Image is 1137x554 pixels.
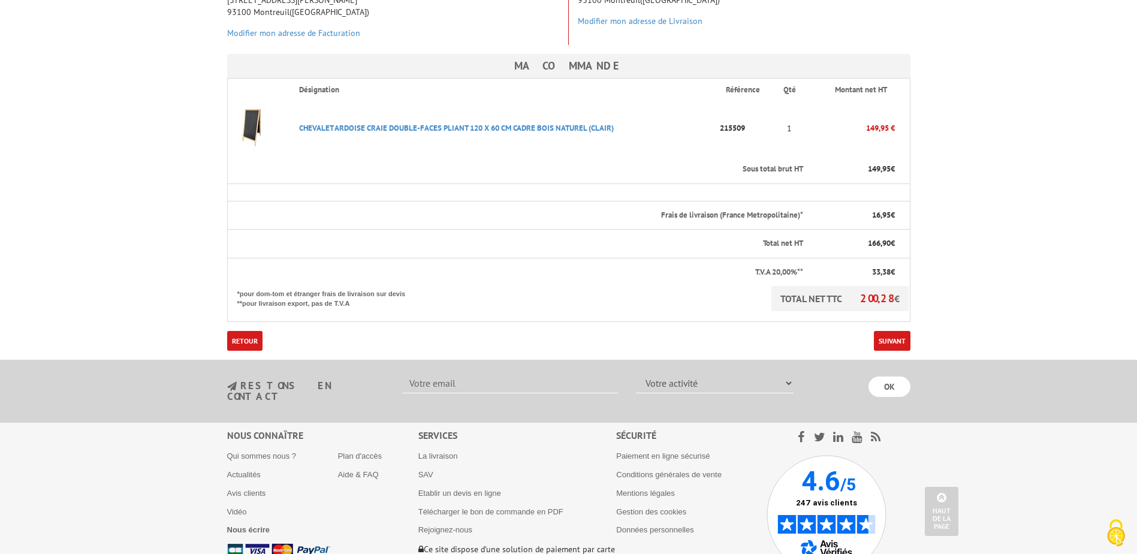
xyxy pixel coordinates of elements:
[872,267,891,277] span: 33,38
[418,451,458,460] a: La livraison
[860,291,894,305] span: 200,28
[338,451,382,460] a: Plan d'accès
[227,429,418,442] div: Nous connaître
[616,429,767,442] div: Sécurité
[814,238,895,249] p: €
[402,373,618,393] input: Votre email
[578,16,702,26] a: Modifier mon adresse de Livraison
[616,470,722,479] a: Conditions générales de vente
[227,489,266,498] a: Avis clients
[874,331,910,351] a: Suivant
[299,123,614,133] a: CHEVALET ARDOISE CRAIE DOUBLE-FACES PLIANT 120 X 60 CM CADRE BOIS NATUREL (CLAIR)
[228,104,276,152] img: CHEVALET ARDOISE CRAIE DOUBLE-FACES PLIANT 120 X 60 CM CADRE BOIS NATUREL (CLAIR)
[227,155,804,183] th: Sous total brut HT
[227,470,261,479] a: Actualités
[925,487,958,536] a: Haut de la page
[868,377,910,397] input: OK
[771,286,909,311] p: TOTAL NET TTC €
[237,286,417,308] p: *pour dom-tom et étranger frais de livraison sur devis **pour livraison export, pas de T.V.A
[814,164,895,175] p: €
[616,525,693,534] a: Données personnelles
[289,79,716,101] th: Désignation
[716,79,774,101] th: Référence
[814,85,909,96] p: Montant net HT
[868,164,891,174] span: 149,95
[1095,513,1137,554] button: Cookies (fenêtre modale)
[227,28,360,38] a: Modifier mon adresse de Facturation
[227,201,804,230] th: Frais de livraison (France Metropolitaine)*
[227,381,237,392] img: newsletter.jpg
[774,101,804,155] td: 1
[814,210,895,221] p: €
[418,470,433,479] a: SAV
[418,525,472,534] a: Rejoignez-nous
[616,507,686,516] a: Gestion des cookies
[418,489,501,498] a: Etablir un devis en ligne
[868,238,891,248] span: 166,90
[237,267,803,278] p: T.V.A 20,00%**
[716,118,774,138] p: 215509
[418,429,617,442] div: Services
[1101,518,1131,548] img: Cookies (fenêtre modale)
[227,54,910,78] h3: Ma commande
[227,381,385,402] h3: restons en contact
[227,331,263,351] a: Retour
[227,230,804,258] th: Total net HT
[814,267,895,278] p: €
[774,79,804,101] th: Qté
[616,451,710,460] a: Paiement en ligne sécurisé
[227,525,270,534] a: Nous écrire
[872,210,891,220] span: 16,95
[418,507,563,516] a: Télécharger le bon de commande en PDF
[227,507,247,516] a: Vidéo
[804,118,895,138] p: 149,95 €
[227,451,297,460] a: Qui sommes nous ?
[338,470,379,479] a: Aide & FAQ
[616,489,675,498] a: Mentions légales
